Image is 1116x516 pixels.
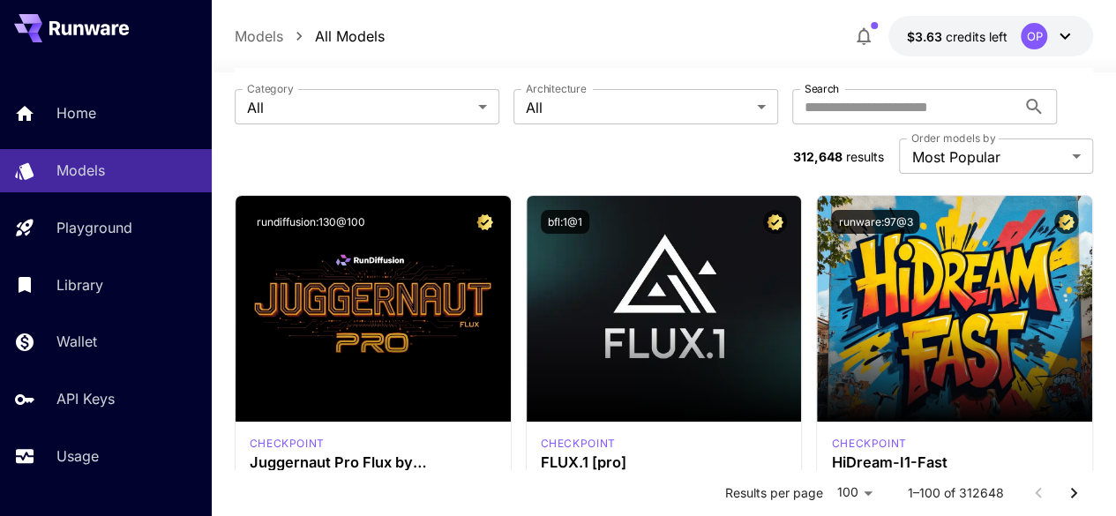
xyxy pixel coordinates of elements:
[793,149,843,164] span: 312,648
[846,149,884,164] span: results
[250,210,372,234] button: rundiffusion:130@100
[56,102,96,123] p: Home
[911,146,1065,168] span: Most Popular
[906,29,945,44] span: $3.63
[831,436,906,452] p: checkpoint
[56,160,105,181] p: Models
[315,26,385,47] a: All Models
[888,16,1093,56] button: $3.63362OP
[56,217,132,238] p: Playground
[945,29,1007,44] span: credits left
[907,484,1003,502] p: 1–100 of 312648
[541,210,589,234] button: bfl:1@1
[473,210,497,234] button: Certified Model – Vetted for best performance and includes a commercial license.
[829,480,879,505] div: 100
[526,81,586,96] label: Architecture
[250,436,325,452] p: checkpoint
[1054,210,1078,234] button: Certified Model – Vetted for best performance and includes a commercial license.
[906,27,1007,46] div: $3.63362
[250,436,325,452] div: FLUX.1 D
[724,484,822,502] p: Results per page
[247,97,471,118] span: All
[250,454,497,471] h3: Juggernaut Pro Flux by RunDiffusion
[763,210,787,234] button: Certified Model – Vetted for best performance and includes a commercial license.
[56,331,97,352] p: Wallet
[56,388,115,409] p: API Keys
[831,454,1078,471] h3: HiDream-I1-Fast
[1021,23,1047,49] div: OP
[541,436,616,452] div: fluxpro
[541,436,616,452] p: checkpoint
[56,274,103,295] p: Library
[526,97,750,118] span: All
[831,210,919,234] button: runware:97@3
[235,26,283,47] a: Models
[911,131,995,146] label: Order models by
[805,81,839,96] label: Search
[541,454,788,471] h3: FLUX.1 [pro]
[831,436,906,452] div: HiDream Fast
[247,81,294,96] label: Category
[56,445,99,467] p: Usage
[235,26,385,47] nav: breadcrumb
[1056,475,1091,511] button: Go to next page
